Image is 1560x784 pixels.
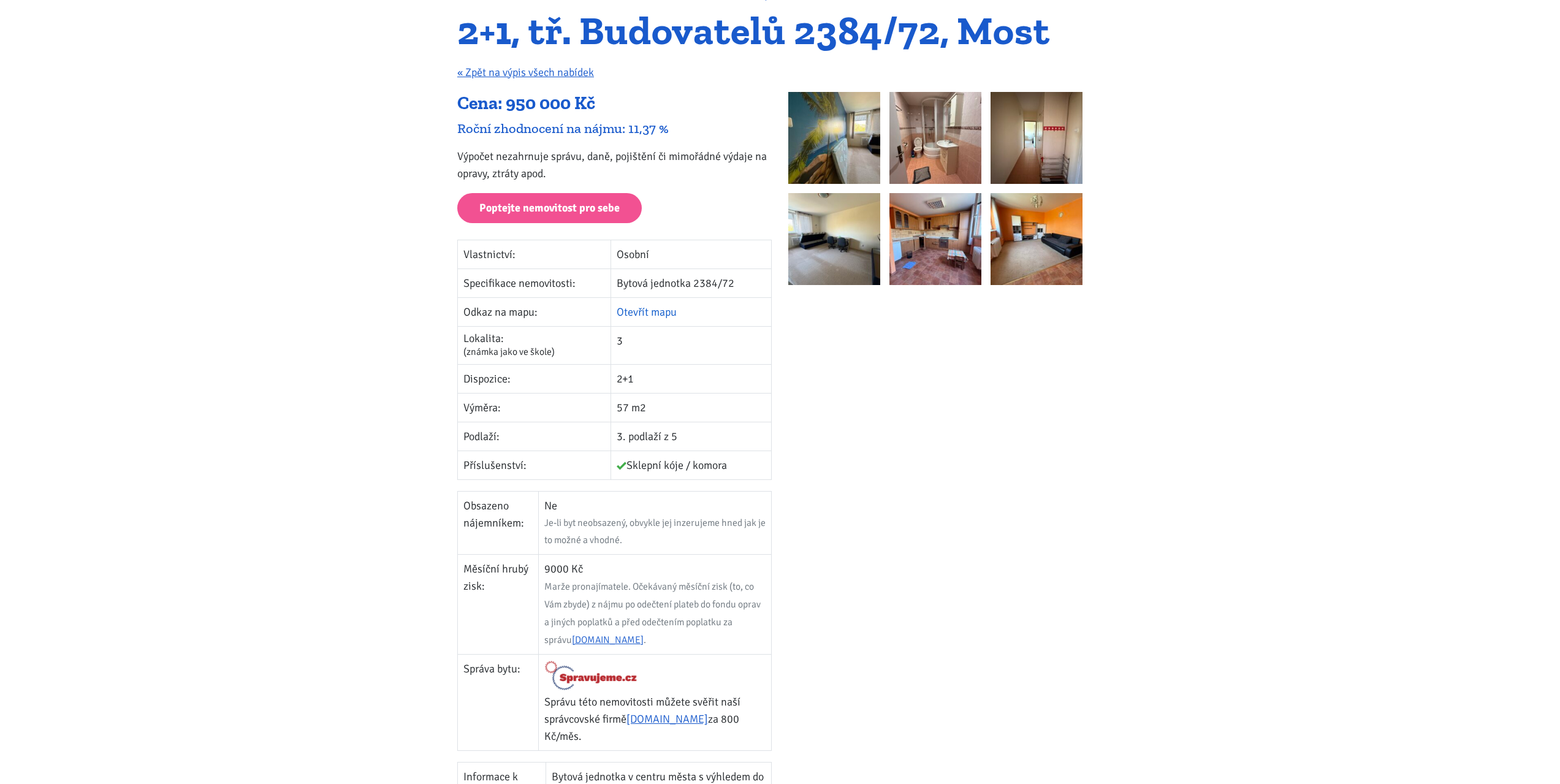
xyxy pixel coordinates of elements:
td: Podlaží: [458,422,611,451]
td: Správa bytu: [458,654,539,751]
div: Je-li byt neobsazený, obvykle jej inzerujeme hned jak je to možné a vhodné. [544,514,766,549]
p: Výpočet nezahrnuje správu, daně, pojištění či mimořádné výdaje na opravy, ztráty apod. [457,148,772,182]
td: Specifikace nemovitosti: [458,268,611,297]
td: Bytová jednotka 2384/72 [611,268,772,297]
td: Příslušenství: [458,451,611,479]
td: 57 m2 [611,393,772,422]
td: Ne [538,491,771,554]
td: Odkaz na mapu: [458,297,611,326]
h1: 2+1, tř. Budovatelů 2384/72, Most [457,14,1103,48]
td: 2+1 [611,364,772,393]
span: (známka jako ve škole) [463,346,555,358]
td: 3. podlaží z 5 [611,422,772,451]
div: Roční zhodnocení na nájmu: 11,37 % [457,120,772,137]
p: Správu této nemovitosti můžete svěřit naší správcovské firmě za 800 Kč/měs. [544,693,766,745]
a: [DOMAIN_NAME] [626,712,708,726]
td: Obsazeno nájemníkem: [458,491,539,554]
div: Cena: 950 000 Kč [457,92,772,115]
td: Osobní [611,240,772,268]
td: 3 [611,326,772,364]
img: Logo Spravujeme.cz [544,660,638,691]
td: Lokalita: [458,326,611,364]
span: Marže pronajímatele. Očekávaný měsíční zisk (to, co Vám zbyde) z nájmu po odečtení plateb do fond... [544,580,761,646]
a: « Zpět na výpis všech nabídek [457,66,594,79]
td: 9000 Kč [538,554,771,654]
td: Vlastnictví: [458,240,611,268]
td: Výměra: [458,393,611,422]
a: Otevřít mapu [617,305,677,319]
td: Dispozice: [458,364,611,393]
a: [DOMAIN_NAME] [572,634,644,646]
td: Měsíční hrubý zisk: [458,554,539,654]
a: Poptejte nemovitost pro sebe [457,193,642,223]
td: Sklepní kóje / komora [611,451,772,479]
